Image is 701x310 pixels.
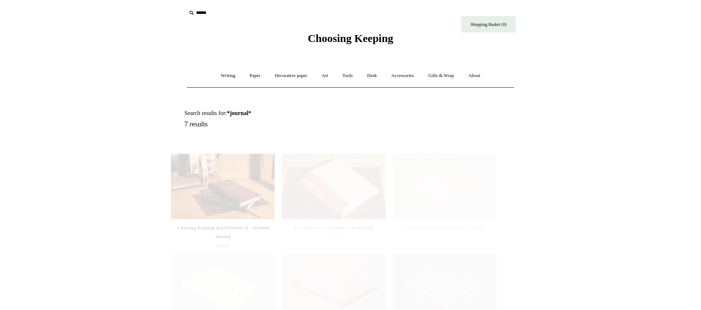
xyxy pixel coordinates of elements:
[173,223,273,241] div: Choosing Keeping and Perfumer H - Scented Journal
[284,223,384,232] div: Recycled Travel Journal, Pink Binding
[282,154,386,219] a: Recycled Travel Journal, Pink Binding Recycled Travel Journal, Pink Binding
[282,154,386,219] img: Recycled Travel Journal, Pink Binding
[308,38,393,43] a: Choosing Keeping
[216,243,229,248] span: £65.00
[462,66,487,85] a: About
[393,223,497,253] a: Gallimard Pocket Notebook, Le Baiser £12.00
[461,16,516,32] a: Shopping Basket (0)
[395,223,495,232] div: Gallimard Pocket Notebook, Le Baiser
[171,154,275,219] img: Choosing Keeping and Perfumer H - Scented Journal
[315,66,334,85] a: Art
[282,223,386,253] a: Recycled Travel Journal, Pink Binding £20.00
[243,66,267,85] a: Paper
[184,120,359,129] h5: 7 results
[184,110,359,116] h1: Search results for:
[308,32,393,44] span: Choosing Keeping
[385,66,421,85] a: Accessories
[438,234,451,240] span: £12.00
[214,66,242,85] a: Writing
[393,154,497,219] a: Gallimard Pocket Notebook, Le Baiser Gallimard Pocket Notebook, Le Baiser
[422,66,461,85] a: Gifts & Wrap
[268,66,314,85] a: Decorative paper
[361,66,384,85] a: Desk
[171,223,275,253] a: Choosing Keeping and Perfumer H - Scented Journal £65.00
[327,234,340,240] span: £20.00
[171,154,275,219] a: Choosing Keeping and Perfumer H - Scented Journal Choosing Keeping and Perfumer H - Scented Journal
[393,154,497,219] img: Gallimard Pocket Notebook, Le Baiser
[336,66,360,85] a: Tools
